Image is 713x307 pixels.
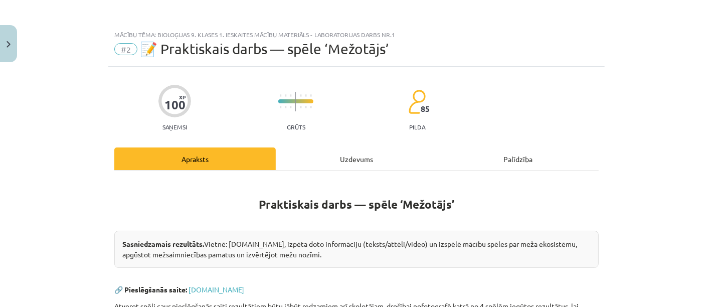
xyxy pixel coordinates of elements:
[114,147,276,170] div: Apraksts
[408,89,426,114] img: students-c634bb4e5e11cddfef0936a35e636f08e4e9abd3cc4e673bd6f9a4125e45ecb1.svg
[7,41,11,48] img: icon-close-lesson-0947bae3869378f0d4975bcd49f059093ad1ed9edebbc8119c70593378902aed.svg
[114,31,599,38] div: Mācību tēma: Bioloģijas 9. klases 1. ieskaites mācību materiāls - laboratorijas darbs nr.1
[140,41,389,57] span: 📝 Praktiskais darbs — spēle ‘Mežotājs’
[179,94,186,100] span: XP
[114,285,187,294] strong: 🔗 Pieslēgšanās saite:
[114,231,599,268] div: Vietnē: [DOMAIN_NAME], izpēta doto informāciju (teksts/attēli/video) un izspēlē mācību spēles par...
[122,239,204,248] strong: Sasniedzamais rezultāts.
[290,106,291,108] img: icon-short-line-57e1e144782c952c97e751825c79c345078a6d821885a25fce030b3d8c18986b.svg
[287,123,305,130] p: Grūts
[158,123,191,130] p: Saņemsi
[259,197,454,212] strong: Praktiskais darbs — spēle ‘Mežotājs’
[300,106,301,108] img: icon-short-line-57e1e144782c952c97e751825c79c345078a6d821885a25fce030b3d8c18986b.svg
[310,94,311,97] img: icon-short-line-57e1e144782c952c97e751825c79c345078a6d821885a25fce030b3d8c18986b.svg
[276,147,437,170] div: Uzdevums
[437,147,599,170] div: Palīdzība
[280,94,281,97] img: icon-short-line-57e1e144782c952c97e751825c79c345078a6d821885a25fce030b3d8c18986b.svg
[285,94,286,97] img: icon-short-line-57e1e144782c952c97e751825c79c345078a6d821885a25fce030b3d8c18986b.svg
[114,43,137,55] span: #2
[305,94,306,97] img: icon-short-line-57e1e144782c952c97e751825c79c345078a6d821885a25fce030b3d8c18986b.svg
[310,106,311,108] img: icon-short-line-57e1e144782c952c97e751825c79c345078a6d821885a25fce030b3d8c18986b.svg
[421,104,430,113] span: 85
[189,285,244,294] a: [DOMAIN_NAME]
[300,94,301,97] img: icon-short-line-57e1e144782c952c97e751825c79c345078a6d821885a25fce030b3d8c18986b.svg
[285,106,286,108] img: icon-short-line-57e1e144782c952c97e751825c79c345078a6d821885a25fce030b3d8c18986b.svg
[290,94,291,97] img: icon-short-line-57e1e144782c952c97e751825c79c345078a6d821885a25fce030b3d8c18986b.svg
[295,92,296,111] img: icon-long-line-d9ea69661e0d244f92f715978eff75569469978d946b2353a9bb055b3ed8787d.svg
[164,98,186,112] div: 100
[280,106,281,108] img: icon-short-line-57e1e144782c952c97e751825c79c345078a6d821885a25fce030b3d8c18986b.svg
[305,106,306,108] img: icon-short-line-57e1e144782c952c97e751825c79c345078a6d821885a25fce030b3d8c18986b.svg
[409,123,425,130] p: pilda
